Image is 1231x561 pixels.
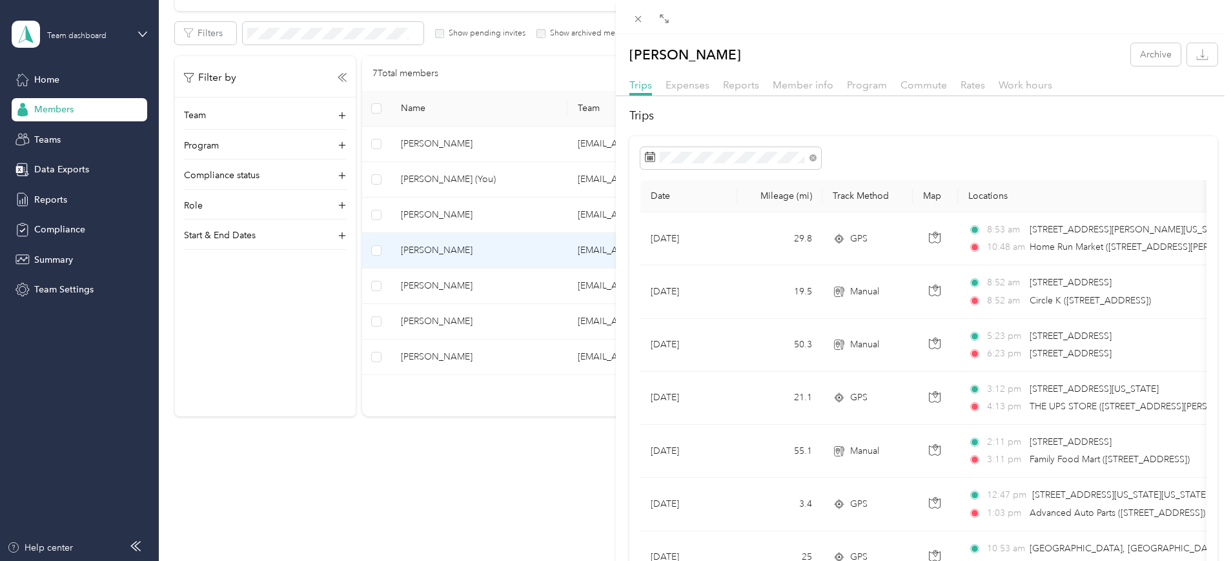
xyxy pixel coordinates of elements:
[850,497,868,511] span: GPS
[640,265,737,318] td: [DATE]
[987,294,1024,308] span: 8:52 am
[987,506,1024,520] span: 1:03 pm
[1159,489,1231,561] iframe: Everlance-gr Chat Button Frame
[737,265,822,318] td: 19.5
[987,276,1024,290] span: 8:52 am
[987,382,1024,396] span: 3:12 pm
[629,79,652,91] span: Trips
[737,180,822,212] th: Mileage (mi)
[987,347,1024,361] span: 6:23 pm
[850,338,879,352] span: Manual
[1030,383,1159,394] span: [STREET_ADDRESS][US_STATE]
[850,285,879,299] span: Manual
[737,372,822,425] td: 21.1
[773,79,833,91] span: Member info
[987,435,1024,449] span: 2:11 pm
[640,212,737,265] td: [DATE]
[640,425,737,478] td: [DATE]
[1030,454,1190,465] span: Family Food Mart ([STREET_ADDRESS])
[1030,277,1112,288] span: [STREET_ADDRESS]
[900,79,947,91] span: Commute
[629,107,1218,125] h2: Trips
[847,79,887,91] span: Program
[1131,43,1181,66] button: Archive
[850,391,868,405] span: GPS
[640,478,737,531] td: [DATE]
[737,319,822,372] td: 50.3
[640,319,737,372] td: [DATE]
[1030,348,1112,359] span: [STREET_ADDRESS]
[999,79,1052,91] span: Work hours
[1030,507,1205,518] span: Advanced Auto Parts ([STREET_ADDRESS])
[737,478,822,531] td: 3.4
[1032,489,1208,500] span: [STREET_ADDRESS][US_STATE][US_STATE]
[737,212,822,265] td: 29.8
[1030,331,1112,342] span: [STREET_ADDRESS]
[1030,436,1112,447] span: [STREET_ADDRESS]
[1030,224,1230,235] span: [STREET_ADDRESS][PERSON_NAME][US_STATE]
[987,240,1024,254] span: 10:48 am
[850,232,868,246] span: GPS
[987,223,1024,237] span: 8:53 am
[961,79,985,91] span: Rates
[640,372,737,425] td: [DATE]
[987,542,1024,556] span: 10:53 am
[822,180,913,212] th: Track Method
[640,180,737,212] th: Date
[629,43,741,66] p: [PERSON_NAME]
[723,79,759,91] span: Reports
[913,180,958,212] th: Map
[850,444,879,458] span: Manual
[987,453,1024,467] span: 3:11 pm
[737,425,822,478] td: 55.1
[666,79,709,91] span: Expenses
[987,488,1026,502] span: 12:47 pm
[987,329,1024,343] span: 5:23 pm
[987,400,1024,414] span: 4:13 pm
[1030,295,1151,306] span: Circle K ([STREET_ADDRESS])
